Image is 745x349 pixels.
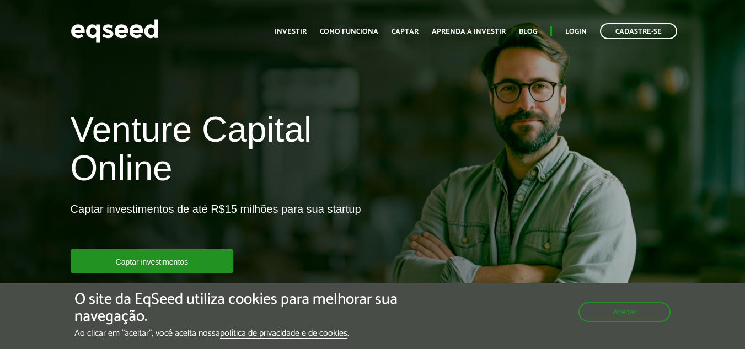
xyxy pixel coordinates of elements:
[275,28,307,35] a: Investir
[220,329,347,339] a: política de privacidade e de cookies
[578,302,671,322] button: Aceitar
[74,328,432,339] p: Ao clicar em "aceitar", você aceita nossa .
[565,28,587,35] a: Login
[71,17,159,46] img: EqSeed
[392,28,419,35] a: Captar
[519,28,537,35] a: Blog
[320,28,378,35] a: Como funciona
[74,291,432,325] h5: O site da EqSeed utiliza cookies para melhorar sua navegação.
[71,249,234,273] a: Captar investimentos
[600,23,677,39] a: Cadastre-se
[71,110,365,194] h1: Venture Capital Online
[71,202,361,249] p: Captar investimentos de até R$15 milhões para sua startup
[432,28,506,35] a: Aprenda a investir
